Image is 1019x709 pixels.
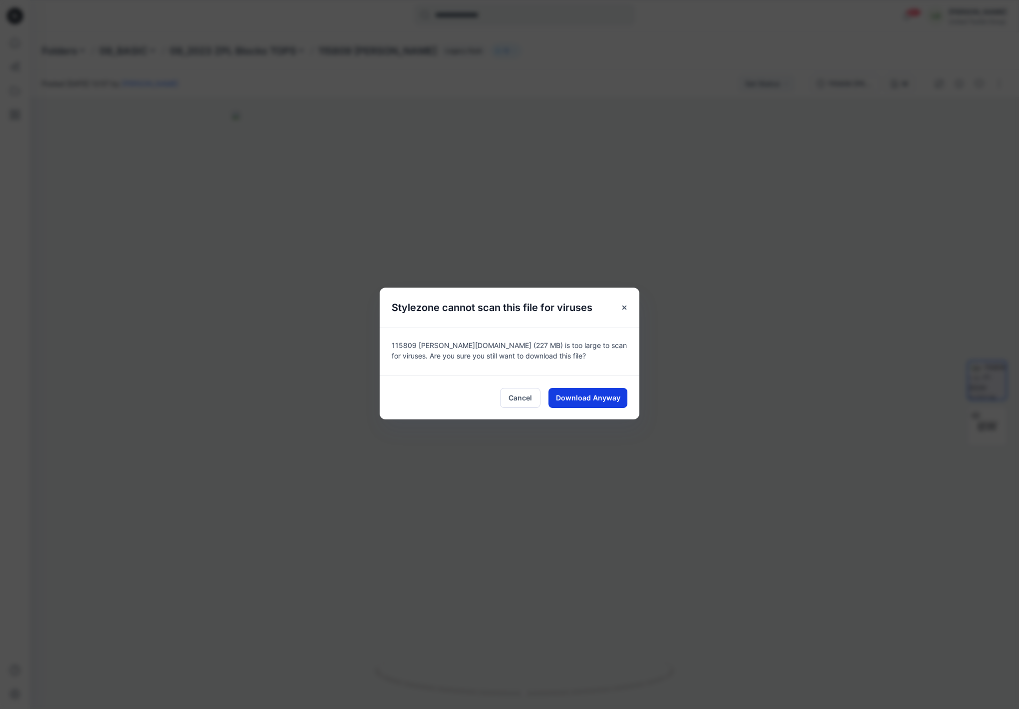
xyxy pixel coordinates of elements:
button: Close [615,299,633,317]
button: Cancel [500,388,540,408]
div: 115809 [PERSON_NAME][DOMAIN_NAME] (227 MB) is too large to scan for viruses. Are you sure you sti... [380,328,639,375]
h5: Stylezone cannot scan this file for viruses [380,288,604,328]
button: Download Anyway [548,388,627,408]
span: Cancel [509,392,532,403]
span: Download Anyway [556,392,620,403]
